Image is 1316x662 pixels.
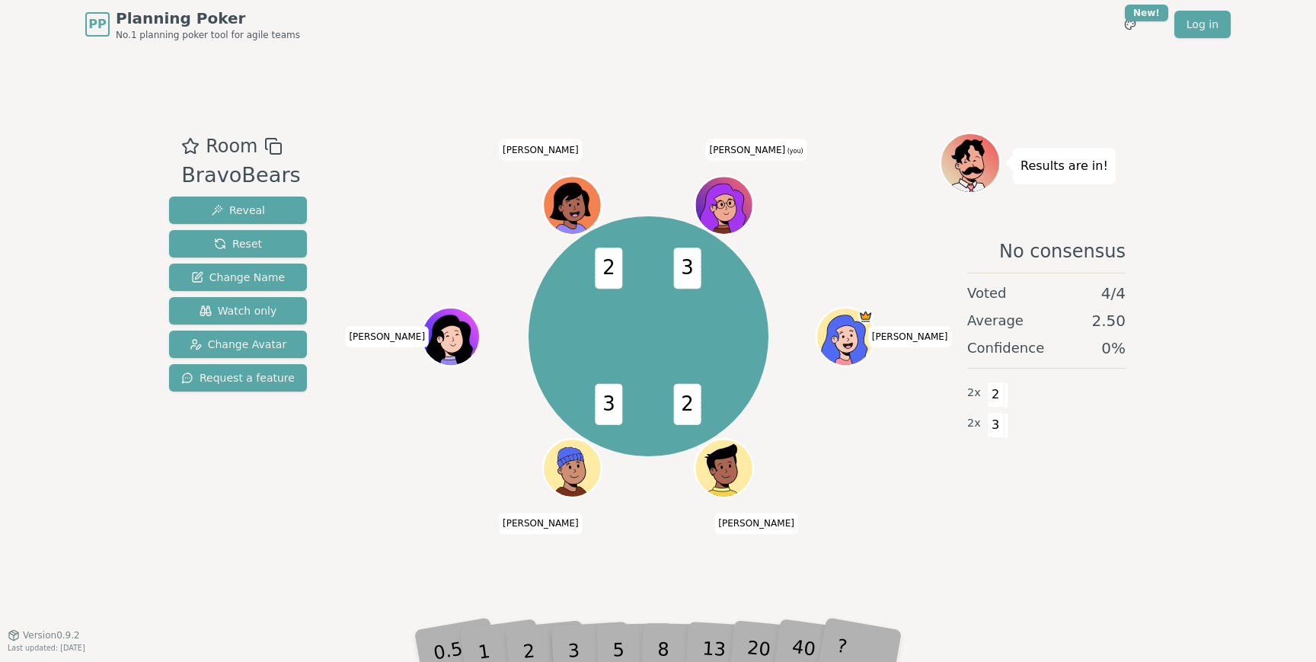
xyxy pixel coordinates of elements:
[697,177,752,232] button: Click to change your avatar
[999,239,1126,264] span: No consensus
[169,197,307,224] button: Reveal
[785,147,803,154] span: (you)
[200,303,277,318] span: Watch only
[88,15,106,34] span: PP
[967,283,1007,304] span: Voted
[181,160,301,191] div: BravoBears
[8,629,80,641] button: Version0.9.2
[1125,5,1168,21] div: New!
[116,29,300,41] span: No.1 planning poker tool for agile teams
[967,415,981,432] span: 2 x
[1101,337,1126,359] span: 0 %
[499,139,583,160] span: Click to change your name
[674,384,701,425] span: 2
[8,644,85,652] span: Last updated: [DATE]
[169,331,307,358] button: Change Avatar
[1101,283,1126,304] span: 4 / 4
[858,309,873,324] span: Jessica is the host
[23,629,80,641] span: Version 0.9.2
[345,326,429,347] span: Click to change your name
[181,133,200,160] button: Add as favourite
[596,248,623,289] span: 2
[1021,155,1108,177] p: Results are in!
[85,8,300,41] a: PPPlanning PokerNo.1 planning poker tool for agile teams
[181,370,295,385] span: Request a feature
[987,412,1005,438] span: 3
[868,326,952,347] span: Click to change your name
[190,337,287,352] span: Change Avatar
[191,270,285,285] span: Change Name
[967,385,981,401] span: 2 x
[967,310,1024,331] span: Average
[499,513,583,534] span: Click to change your name
[674,248,701,289] span: 3
[705,139,807,160] span: Click to change your name
[169,297,307,325] button: Watch only
[116,8,300,29] span: Planning Poker
[596,384,623,425] span: 3
[169,364,307,392] button: Request a feature
[1116,11,1144,38] button: New!
[169,264,307,291] button: Change Name
[987,382,1005,408] span: 2
[214,236,262,251] span: Reset
[1091,310,1126,331] span: 2.50
[206,133,257,160] span: Room
[169,230,307,257] button: Reset
[967,337,1044,359] span: Confidence
[1174,11,1231,38] a: Log in
[211,203,265,218] span: Reveal
[714,513,798,534] span: Click to change your name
